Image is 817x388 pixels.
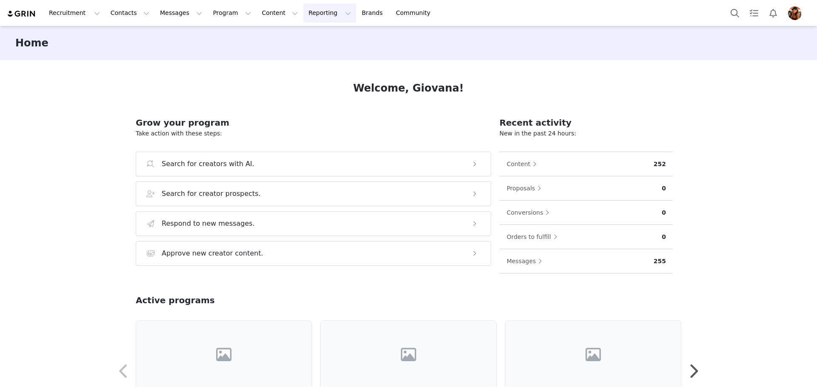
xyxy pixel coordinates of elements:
button: Search for creators with AI. [136,152,491,176]
p: New in the past 24 hours: [500,129,673,138]
h3: Approve new creator content. [162,248,263,259]
h2: Grow your program [136,116,491,129]
button: Program [208,3,256,23]
button: Profile [783,6,810,20]
button: Conversions [506,206,554,219]
h1: Welcome, Giovana! [353,80,464,96]
button: Reporting [303,3,356,23]
p: Take action with these steps: [136,129,491,138]
h3: Search for creator prospects. [162,189,261,199]
a: Tasks [745,3,763,23]
button: Approve new creator content. [136,241,491,266]
button: Messages [506,254,547,268]
button: Search [726,3,744,23]
a: Brands [357,3,390,23]
a: Community [391,3,440,23]
button: Messages [155,3,207,23]
p: 255 [654,257,666,266]
p: 0 [662,184,666,193]
img: grin logo [7,10,37,18]
button: Content [257,3,303,23]
h3: Home [15,35,49,51]
h3: Search for creators with AI. [162,159,254,169]
img: 8e6900eb-f715-4b0b-9ed8-b4c00646dfb3.jpg [788,6,802,20]
button: Search for creator prospects. [136,181,491,206]
h2: Active programs [136,294,215,307]
p: 252 [654,160,666,169]
button: Recruitment [44,3,105,23]
p: 0 [662,233,666,241]
button: Proposals [506,181,546,195]
button: Content [506,157,541,171]
button: Respond to new messages. [136,211,491,236]
button: Contacts [106,3,154,23]
button: Orders to fulfill [506,230,562,244]
button: Notifications [764,3,783,23]
p: 0 [662,208,666,217]
h2: Recent activity [500,116,673,129]
h3: Respond to new messages. [162,218,255,229]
